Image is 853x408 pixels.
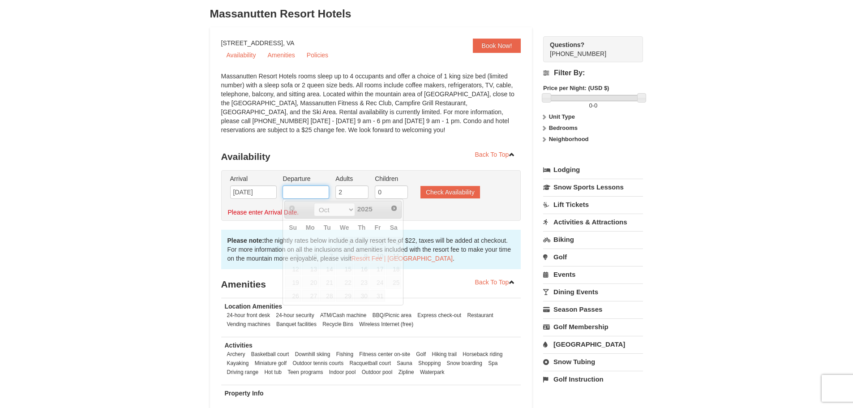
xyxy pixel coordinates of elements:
[390,205,398,212] span: Next
[473,39,521,53] a: Book Now!
[543,101,643,110] label: -
[445,359,484,368] li: Snow boarding
[302,250,319,262] span: 6
[319,276,335,289] td: unAvailable
[334,350,356,359] li: Fishing
[469,275,521,289] a: Back To Top
[319,263,335,276] td: unAvailable
[285,250,300,262] span: 5
[302,290,319,302] span: 27
[249,350,291,359] li: Basketball court
[284,276,301,289] td: unAvailable
[262,368,284,377] li: Hot tub
[357,350,412,359] li: Fitness center on-site
[274,320,319,329] li: Banquet facilities
[293,350,333,359] li: Downhill skiing
[301,48,334,62] a: Policies
[284,263,301,276] td: unAvailable
[543,249,643,265] a: Golf
[221,230,521,269] div: the nightly rates below include a daily resort fee of $22, taxes will be added at checkout. For m...
[283,174,329,183] label: Departure
[306,224,315,231] span: Monday
[414,350,428,359] li: Golf
[370,236,386,250] td: unAvailable
[549,113,575,120] strong: Unit Type
[460,350,505,359] li: Horseback riding
[354,249,370,263] td: unAvailable
[386,263,401,276] span: 18
[416,359,443,368] li: Shopping
[354,290,369,302] span: 30
[543,85,609,91] strong: Price per Night: (USD $)
[354,236,370,250] td: unAvailable
[394,359,414,368] li: Sauna
[543,283,643,300] a: Dining Events
[549,136,589,142] strong: Neighborhood
[543,162,643,178] a: Lodging
[543,301,643,318] a: Season Passes
[354,263,369,276] span: 16
[386,249,402,263] td: unAvailable
[386,236,402,250] td: unAvailable
[225,390,264,397] strong: Property Info
[324,224,331,231] span: Tuesday
[543,336,643,352] a: [GEOGRAPHIC_DATA]
[549,125,578,131] strong: Bedrooms
[370,289,386,303] td: unAvailable
[550,41,584,48] strong: Questions?
[284,249,301,263] td: unAvailable
[327,368,358,377] li: Indoor pool
[358,224,365,231] span: Thursday
[227,237,264,244] strong: Please note:
[225,303,283,310] strong: Location Amenities
[225,368,261,377] li: Driving range
[302,263,319,276] span: 13
[357,320,416,329] li: Wireless Internet (free)
[418,368,446,377] li: Waterpark
[396,368,416,377] li: Zipline
[320,290,335,302] span: 28
[286,202,298,215] a: Prev
[290,359,346,368] li: Outdoor tennis courts
[336,237,353,249] span: 1
[543,231,643,248] a: Biking
[318,311,369,320] li: ATM/Cash machine
[390,224,398,231] span: Saturday
[370,250,386,262] span: 10
[285,368,325,377] li: Teen programs
[370,249,386,263] td: unAvailable
[335,276,354,289] td: unAvailable
[357,205,373,213] span: 2025
[225,359,251,368] li: Kayaking
[415,311,463,320] li: Express check-out
[543,196,643,213] a: Lift Tickets
[335,174,369,183] label: Adults
[594,102,597,109] span: 0
[388,202,401,215] a: Next
[301,289,319,303] td: unAvailable
[386,276,401,289] span: 25
[221,48,261,62] a: Availability
[335,289,354,303] td: unAvailable
[543,69,643,77] h4: Filter By:
[262,48,300,62] a: Amenities
[320,320,356,329] li: Recycle Bins
[301,249,319,263] td: unAvailable
[274,311,316,320] li: 24-hour security
[319,249,335,263] td: unAvailable
[221,275,521,293] h3: Amenities
[288,205,296,212] span: Prev
[336,276,353,289] span: 22
[301,276,319,289] td: unAvailable
[386,263,402,276] td: unAvailable
[354,237,369,249] span: 2
[335,249,354,263] td: unAvailable
[336,250,353,262] span: 8
[354,276,369,289] span: 23
[589,102,592,109] span: 0
[230,174,277,183] label: Arrival
[285,263,300,276] span: 12
[354,276,370,289] td: unAvailable
[429,350,459,359] li: Hiking trail
[225,320,273,329] li: Vending machines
